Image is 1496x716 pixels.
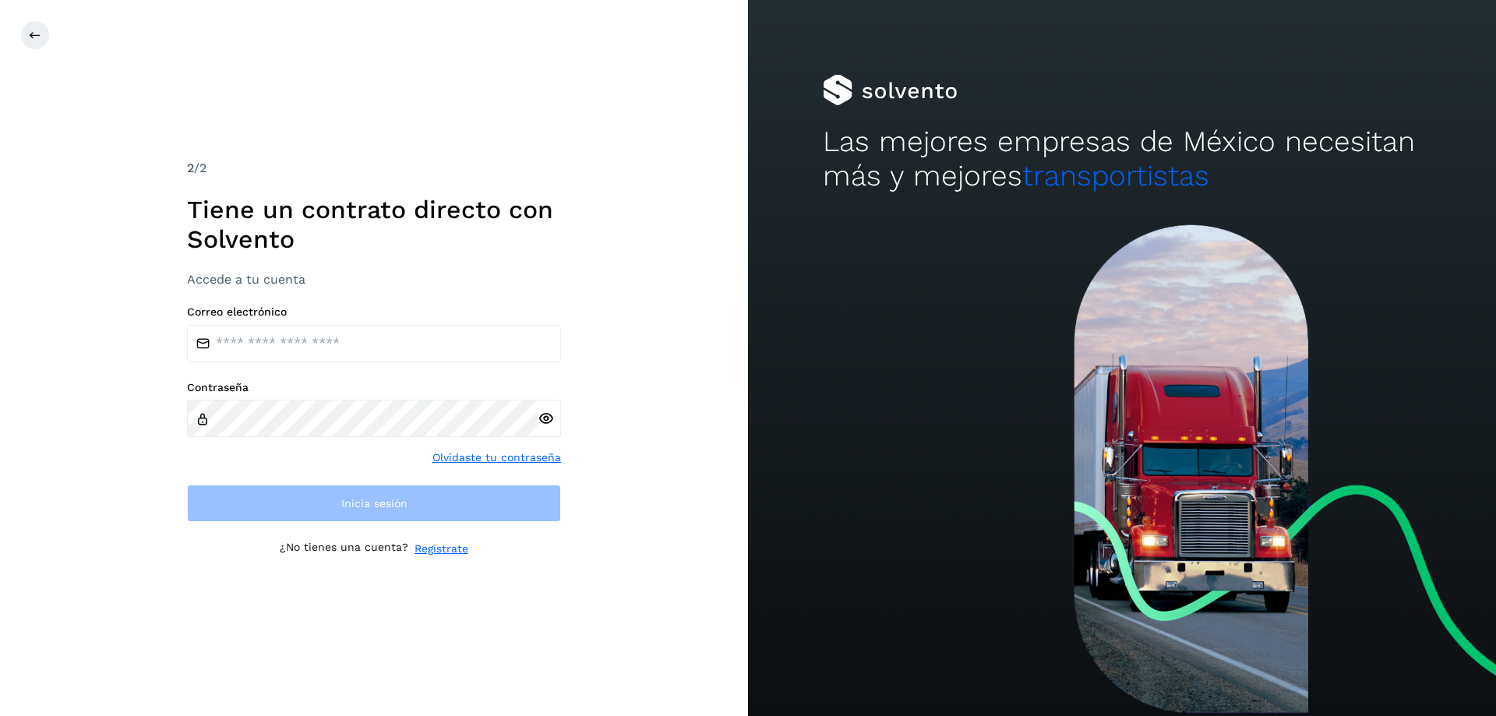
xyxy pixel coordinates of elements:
span: 2 [187,160,194,175]
a: Olvidaste tu contraseña [432,450,561,466]
label: Contraseña [187,381,561,394]
span: Inicia sesión [341,498,408,509]
h3: Accede a tu cuenta [187,272,561,287]
p: ¿No tienes una cuenta? [280,541,408,557]
span: transportistas [1022,159,1209,192]
h2: Las mejores empresas de México necesitan más y mejores [823,125,1421,194]
h1: Tiene un contrato directo con Solvento [187,195,561,255]
div: /2 [187,159,561,178]
label: Correo electrónico [187,305,561,319]
button: Inicia sesión [187,485,561,522]
a: Regístrate [415,541,468,557]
